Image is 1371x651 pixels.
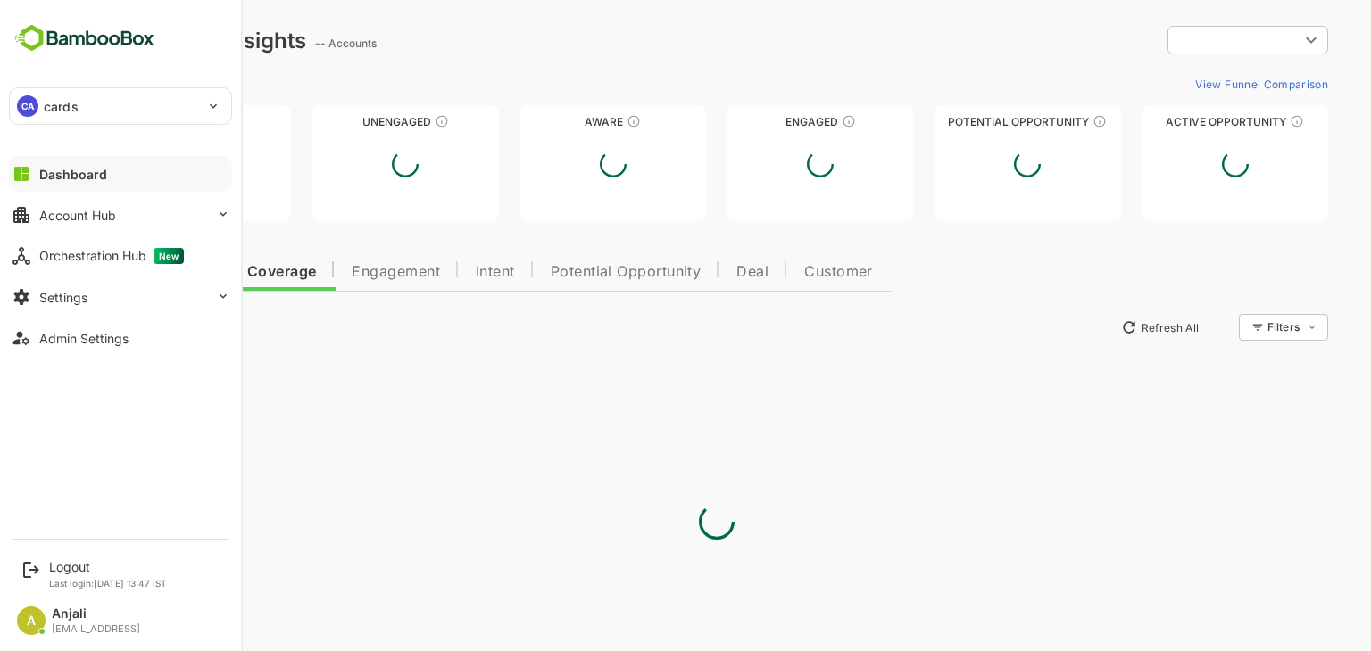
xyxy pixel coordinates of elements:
div: These accounts have not been engaged with for a defined time period [164,114,179,128]
div: Account Hub [39,208,116,223]
button: Dashboard [9,156,232,192]
span: Customer [742,265,810,279]
div: Engaged [665,115,851,128]
div: These accounts have just entered the buying cycle and need further nurturing [564,114,578,128]
div: [EMAIL_ADDRESS] [52,623,140,635]
ag: -- Accounts [253,37,320,50]
div: Potential Opportunity [872,115,1058,128]
div: Unengaged [250,115,436,128]
button: Account Hub [9,197,232,233]
button: Orchestration HubNew [9,238,232,274]
p: cards [44,97,79,116]
div: Logout [49,559,167,574]
div: Aware [458,115,644,128]
div: These accounts are MQAs and can be passed on to Inside Sales [1030,114,1044,128]
div: Filters [1203,311,1266,343]
span: New [154,248,184,264]
div: Dashboard [39,167,107,182]
img: BambooboxFullLogoMark.5f36c76dfaba33ec1ec1367b70bb1252.svg [9,21,160,55]
span: Data Quality and Coverage [61,265,253,279]
button: Settings [9,279,232,315]
div: Settings [39,290,87,305]
span: Engagement [289,265,378,279]
div: Unreached [43,115,228,128]
div: These accounts have not shown enough engagement and need nurturing [372,114,386,128]
div: Filters [1205,320,1237,334]
div: Anjali [52,606,140,622]
span: Potential Opportunity [488,265,639,279]
div: Active Opportunity [1080,115,1266,128]
div: Dashboard Insights [43,28,244,54]
div: A [17,606,46,635]
div: These accounts are warm, further nurturing would qualify them to MQAs [779,114,794,128]
div: CAcards [10,88,231,124]
button: View Funnel Comparison [1126,70,1266,98]
div: These accounts have open opportunities which might be at any of the Sales Stages [1227,114,1242,128]
div: ​ [1105,24,1266,56]
span: Intent [413,265,453,279]
button: New Insights [43,311,173,343]
button: Admin Settings [9,320,232,356]
div: Admin Settings [39,331,129,346]
div: CA [17,95,38,117]
p: Last login: [DATE] 13:47 IST [49,578,167,589]
span: Deal [674,265,706,279]
button: Refresh All [1051,313,1144,342]
div: Orchestration Hub [39,248,184,264]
